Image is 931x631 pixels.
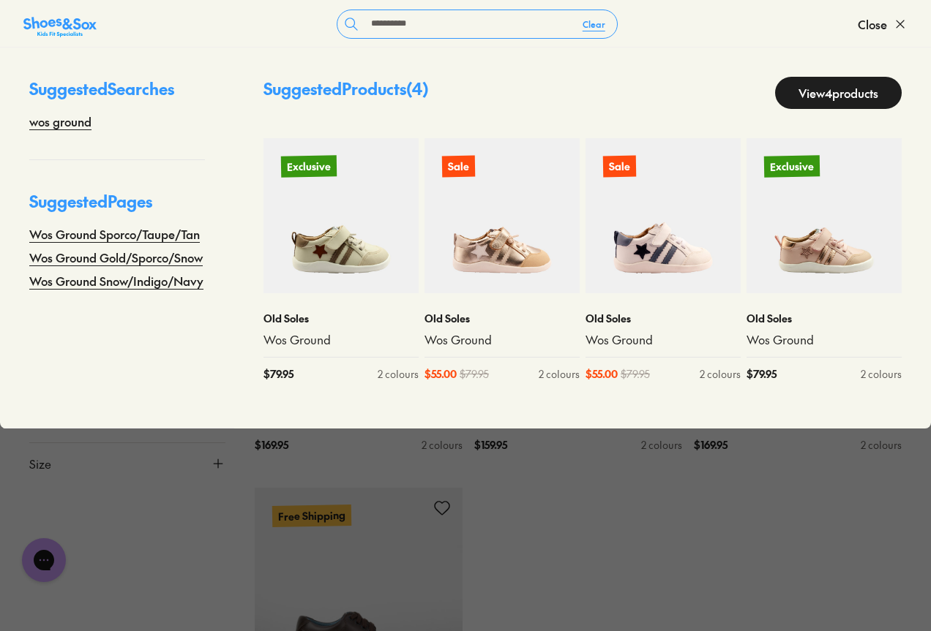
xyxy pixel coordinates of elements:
p: Exclusive [281,155,337,177]
a: Sale [586,138,741,293]
span: $ 79.95 [263,366,293,382]
a: View4products [775,77,902,109]
span: $ 159.95 [474,437,507,453]
a: Shoes &amp; Sox [23,12,97,36]
div: 2 colours [700,366,741,382]
p: Free Shipping [272,505,351,527]
p: Suggested Pages [29,189,205,225]
span: $ 169.95 [694,437,728,453]
button: Clear [571,11,617,37]
div: 2 colours [422,437,463,453]
a: Wos Ground Sporco/Taupe/Tan [29,225,200,243]
p: Old Soles [263,311,419,326]
span: $ 169.95 [255,437,288,453]
span: $ 79.95 [460,366,489,382]
a: Wos Ground [747,332,902,348]
p: Suggested Searches [29,77,205,113]
img: SNS_Logo_Responsive.svg [23,15,97,39]
div: 2 colours [539,366,580,382]
p: Suggested Products [263,77,429,109]
p: Old Soles [425,311,580,326]
p: Sale [442,156,475,178]
a: Exclusive [263,138,419,293]
iframe: Gorgias live chat messenger [15,533,73,587]
span: $ 79.95 [621,366,650,382]
div: 2 colours [641,437,682,453]
a: Sale [425,138,580,293]
a: wos ground [29,113,91,130]
a: Wos Ground [263,332,419,348]
span: $ 55.00 [586,366,618,382]
span: Close [858,15,887,33]
span: ( 4 ) [406,78,429,99]
p: Old Soles [586,311,741,326]
button: Size [29,443,225,484]
span: Size [29,455,51,472]
p: Exclusive [764,155,820,177]
div: 2 colours [861,437,902,453]
a: Wos Ground [425,332,580,348]
a: Exclusive [747,138,902,293]
span: $ 55.00 [425,366,457,382]
a: Wos Ground Snow/Indigo/Navy [29,272,203,290]
p: Sale [603,156,636,178]
div: 2 colours [861,366,902,382]
a: Wos Ground Gold/Sporco/Snow [29,249,203,266]
a: Wos Ground [586,332,741,348]
button: Close [858,8,908,40]
p: Old Soles [747,311,902,326]
span: $ 79.95 [747,366,777,382]
div: 2 colours [378,366,419,382]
